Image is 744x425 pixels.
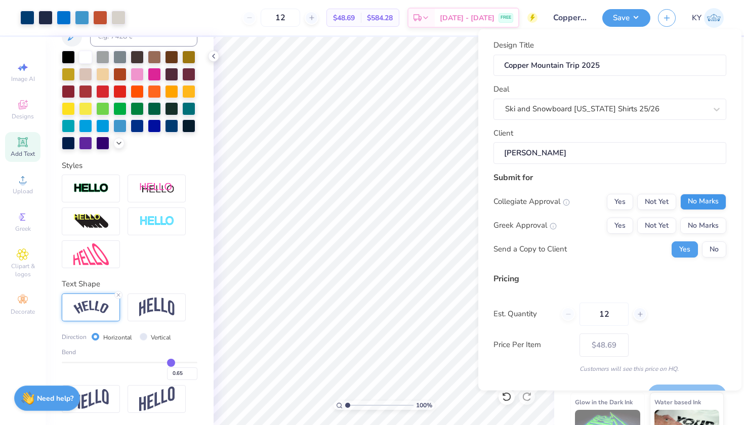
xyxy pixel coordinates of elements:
button: No Marks [680,193,726,209]
div: Customers will see this price on HQ. [493,364,726,373]
span: Water based Ink [654,397,701,407]
input: – – [580,302,629,325]
img: Arch [139,297,175,317]
label: Vertical [151,333,171,342]
img: Shadow [139,182,175,195]
span: $584.28 [367,13,393,23]
div: Pricing [493,272,726,284]
img: Negative Space [139,216,175,227]
div: Greek Approval [493,220,557,231]
label: Deal [493,83,509,95]
span: Decorate [11,308,35,316]
a: KY [692,8,724,28]
span: Direction [62,332,87,342]
span: Greek [15,225,31,233]
div: Send a Copy to Client [493,243,567,255]
img: Stroke [73,183,109,194]
button: Not Yet [637,217,676,233]
div: Submit for [493,171,726,183]
span: Glow in the Dark Ink [575,397,633,407]
button: Not Yet [637,193,676,209]
strong: Need help? [37,394,73,403]
span: FREE [501,14,511,21]
button: No [702,241,726,257]
span: Clipart & logos [5,262,40,278]
input: – – [261,9,300,27]
img: Kiersten York [704,8,724,28]
button: Yes [672,241,698,257]
button: No Marks [680,217,726,233]
label: Design Title [493,39,534,51]
div: Collegiate Approval [493,196,570,207]
span: KY [692,12,701,24]
span: Designs [12,112,34,120]
button: Yes [607,193,633,209]
button: Save [602,9,650,27]
span: $48.69 [333,13,355,23]
label: Horizontal [103,333,132,342]
span: 100 % [416,401,432,410]
label: Est. Quantity [493,308,554,320]
button: Yes [607,217,633,233]
img: 3d Illusion [73,214,109,230]
img: Arc [73,301,109,314]
img: Rise [139,387,175,411]
div: Styles [62,160,197,172]
span: Bend [62,348,76,357]
span: Add Text [11,150,35,158]
input: e.g. Ethan Linker [493,142,726,164]
span: Upload [13,187,33,195]
label: Price Per Item [493,339,572,351]
img: Flag [73,389,109,409]
input: Untitled Design [545,8,595,28]
img: Free Distort [73,243,109,265]
div: Text Shape [62,278,197,290]
span: [DATE] - [DATE] [440,13,494,23]
span: Image AI [11,75,35,83]
label: Client [493,127,513,139]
